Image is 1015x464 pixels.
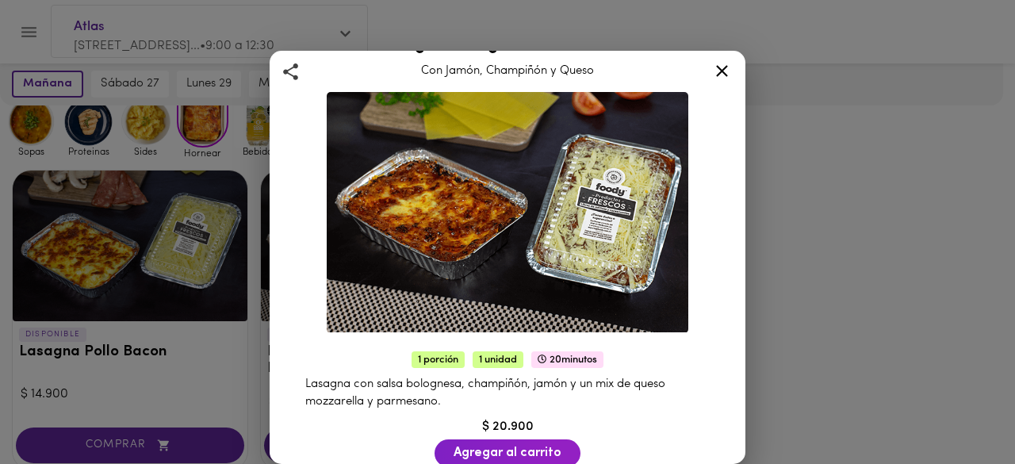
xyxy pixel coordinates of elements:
iframe: Messagebird Livechat Widget [923,372,999,448]
span: 1 porción [412,351,465,368]
span: Agregar al carrito [454,446,561,461]
span: Lasagna con salsa bolognesa, champiñón, jamón y un mix de queso mozzarella y parmesano. [305,378,665,407]
span: 1 unidad [473,351,523,368]
img: Lasagna Bolognesa Parmesana [327,92,688,333]
span: 20 minutos [531,351,603,368]
div: $ 20.900 [289,418,726,436]
span: Con Jamón, Champiñón y Queso [421,65,594,77]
